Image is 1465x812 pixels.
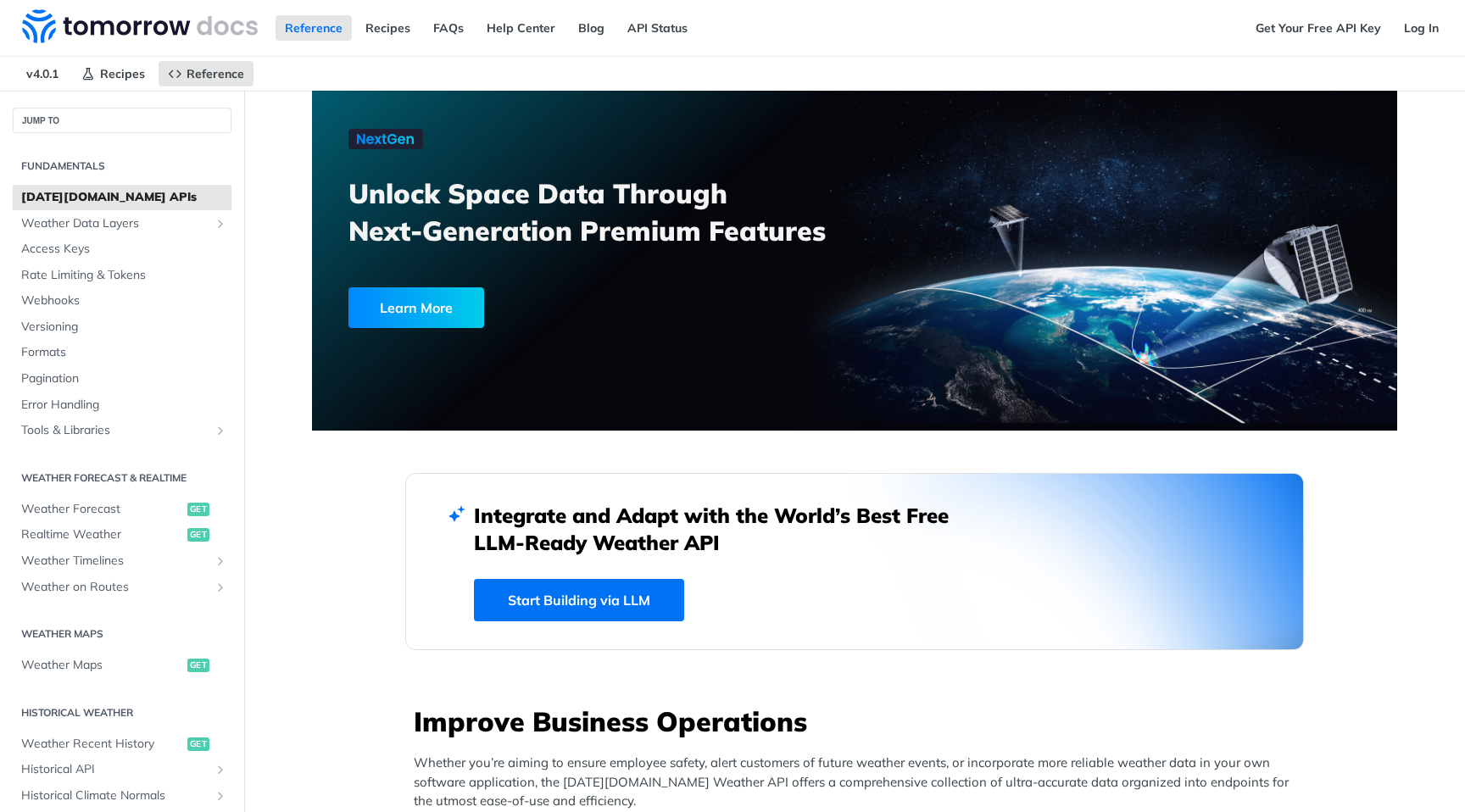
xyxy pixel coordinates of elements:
[21,657,183,674] span: Weather Maps
[13,548,231,574] a: Weather TimelinesShow subpages for Weather Timelines
[21,501,183,518] span: Weather Forecast
[348,129,423,149] img: NextGen
[414,754,1304,811] p: Whether you’re aiming to ensure employee safety, alert customers of future weather events, or inc...
[21,526,183,543] span: Realtime Weather
[214,554,227,568] button: Show subpages for Weather Timelines
[13,185,231,210] a: [DATE][DOMAIN_NAME] APIs
[348,287,768,328] a: Learn More
[13,418,231,443] a: Tools & LibrariesShow subpages for Tools & Libraries
[13,575,231,600] a: Weather on RoutesShow subpages for Weather on Routes
[187,659,209,672] span: get
[13,366,231,392] a: Pagination
[569,15,614,41] a: Blog
[13,288,231,314] a: Webhooks
[348,287,484,328] div: Learn More
[21,215,209,232] span: Weather Data Layers
[21,787,209,804] span: Historical Climate Normals
[22,9,258,43] img: Tomorrow.io Weather API Docs
[21,397,227,414] span: Error Handling
[21,761,209,778] span: Historical API
[348,175,873,249] h3: Unlock Space Data Through Next-Generation Premium Features
[13,108,231,133] button: JUMP TO
[13,731,231,757] a: Weather Recent Historyget
[13,159,231,174] h2: Fundamentals
[424,15,473,41] a: FAQs
[21,189,227,206] span: [DATE][DOMAIN_NAME] APIs
[618,15,697,41] a: API Status
[187,66,244,81] span: Reference
[13,522,231,548] a: Realtime Weatherget
[21,267,227,284] span: Rate Limiting & Tokens
[13,705,231,720] h2: Historical Weather
[21,553,209,570] span: Weather Timelines
[214,217,227,231] button: Show subpages for Weather Data Layers
[100,66,145,81] span: Recipes
[21,344,227,361] span: Formats
[1395,15,1448,41] a: Log In
[21,422,209,439] span: Tools & Libraries
[13,497,231,522] a: Weather Forecastget
[474,579,684,621] a: Start Building via LLM
[1246,15,1390,41] a: Get Your Free API Key
[72,61,154,86] a: Recipes
[356,15,420,41] a: Recipes
[187,737,209,751] span: get
[21,241,227,258] span: Access Keys
[214,789,227,803] button: Show subpages for Historical Climate Normals
[214,763,227,776] button: Show subpages for Historical API
[17,61,68,86] span: v4.0.1
[21,370,227,387] span: Pagination
[13,783,231,809] a: Historical Climate NormalsShow subpages for Historical Climate Normals
[13,236,231,262] a: Access Keys
[13,314,231,340] a: Versioning
[414,703,1304,740] h3: Improve Business Operations
[21,292,227,309] span: Webhooks
[13,211,231,236] a: Weather Data LayersShow subpages for Weather Data Layers
[21,319,227,336] span: Versioning
[13,757,231,782] a: Historical APIShow subpages for Historical API
[13,470,231,486] h2: Weather Forecast & realtime
[21,579,209,596] span: Weather on Routes
[477,15,565,41] a: Help Center
[13,653,231,678] a: Weather Mapsget
[474,502,974,556] h2: Integrate and Adapt with the World’s Best Free LLM-Ready Weather API
[13,626,231,642] h2: Weather Maps
[21,736,183,753] span: Weather Recent History
[187,528,209,542] span: get
[13,392,231,418] a: Error Handling
[13,340,231,365] a: Formats
[214,581,227,594] button: Show subpages for Weather on Routes
[187,503,209,516] span: get
[276,15,352,41] a: Reference
[159,61,253,86] a: Reference
[214,424,227,437] button: Show subpages for Tools & Libraries
[13,263,231,288] a: Rate Limiting & Tokens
